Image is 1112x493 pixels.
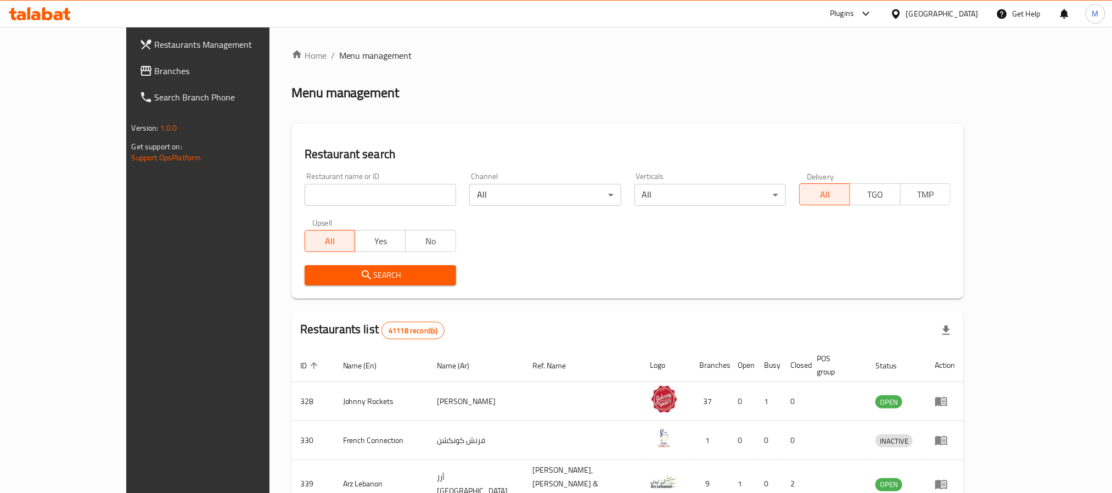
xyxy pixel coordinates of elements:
[935,395,955,408] div: Menu
[875,395,902,408] div: OPEN
[305,265,456,285] button: Search
[310,233,351,249] span: All
[926,349,964,382] th: Action
[650,424,678,452] img: French Connection
[155,91,303,104] span: Search Branch Phone
[875,434,913,447] div: INACTIVE
[428,421,524,460] td: فرنش كونكشن
[756,421,782,460] td: 0
[691,349,729,382] th: Branches
[155,38,303,51] span: Restaurants Management
[334,421,429,460] td: French Connection
[131,58,312,84] a: Branches
[469,184,621,206] div: All
[305,146,951,163] h2: Restaurant search
[305,184,456,206] input: Search for restaurant name or ID..
[807,172,834,180] label: Delivery
[691,421,729,460] td: 1
[428,382,524,421] td: [PERSON_NAME]
[817,352,854,378] span: POS group
[933,317,959,344] div: Export file
[291,49,964,62] nav: breadcrumb
[300,321,445,339] h2: Restaurants list
[312,219,333,227] label: Upsell
[782,349,808,382] th: Closed
[875,435,913,447] span: INACTIVE
[131,31,312,58] a: Restaurants Management
[291,84,400,102] h2: Menu management
[343,359,391,372] span: Name (En)
[935,478,955,491] div: Menu
[905,187,947,203] span: TMP
[313,268,447,282] span: Search
[875,359,911,372] span: Status
[830,7,854,20] div: Plugins
[360,233,401,249] span: Yes
[650,385,678,413] img: Johnny Rockets
[900,183,951,205] button: TMP
[729,421,756,460] td: 0
[331,49,335,62] li: /
[634,184,786,206] div: All
[291,421,334,460] td: 330
[875,478,902,491] span: OPEN
[729,382,756,421] td: 0
[799,183,850,205] button: All
[437,359,484,372] span: Name (Ar)
[1092,8,1099,20] span: M
[334,382,429,421] td: Johnny Rockets
[381,322,445,339] div: Total records count
[875,396,902,408] span: OPEN
[850,183,901,205] button: TGO
[756,349,782,382] th: Busy
[355,230,406,252] button: Yes
[756,382,782,421] td: 1
[339,49,412,62] span: Menu management
[855,187,896,203] span: TGO
[132,139,182,154] span: Get support on:
[782,421,808,460] td: 0
[382,326,444,336] span: 41118 record(s)
[132,121,159,135] span: Version:
[935,434,955,447] div: Menu
[642,349,691,382] th: Logo
[729,349,756,382] th: Open
[300,359,321,372] span: ID
[160,121,177,135] span: 1.0.0
[291,382,334,421] td: 328
[132,150,201,165] a: Support.OpsPlatform
[782,382,808,421] td: 0
[691,382,729,421] td: 37
[532,359,580,372] span: Ref. Name
[405,230,456,252] button: No
[906,8,979,20] div: [GEOGRAPHIC_DATA]
[155,64,303,77] span: Branches
[305,230,356,252] button: All
[410,233,452,249] span: No
[131,84,312,110] a: Search Branch Phone
[804,187,846,203] span: All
